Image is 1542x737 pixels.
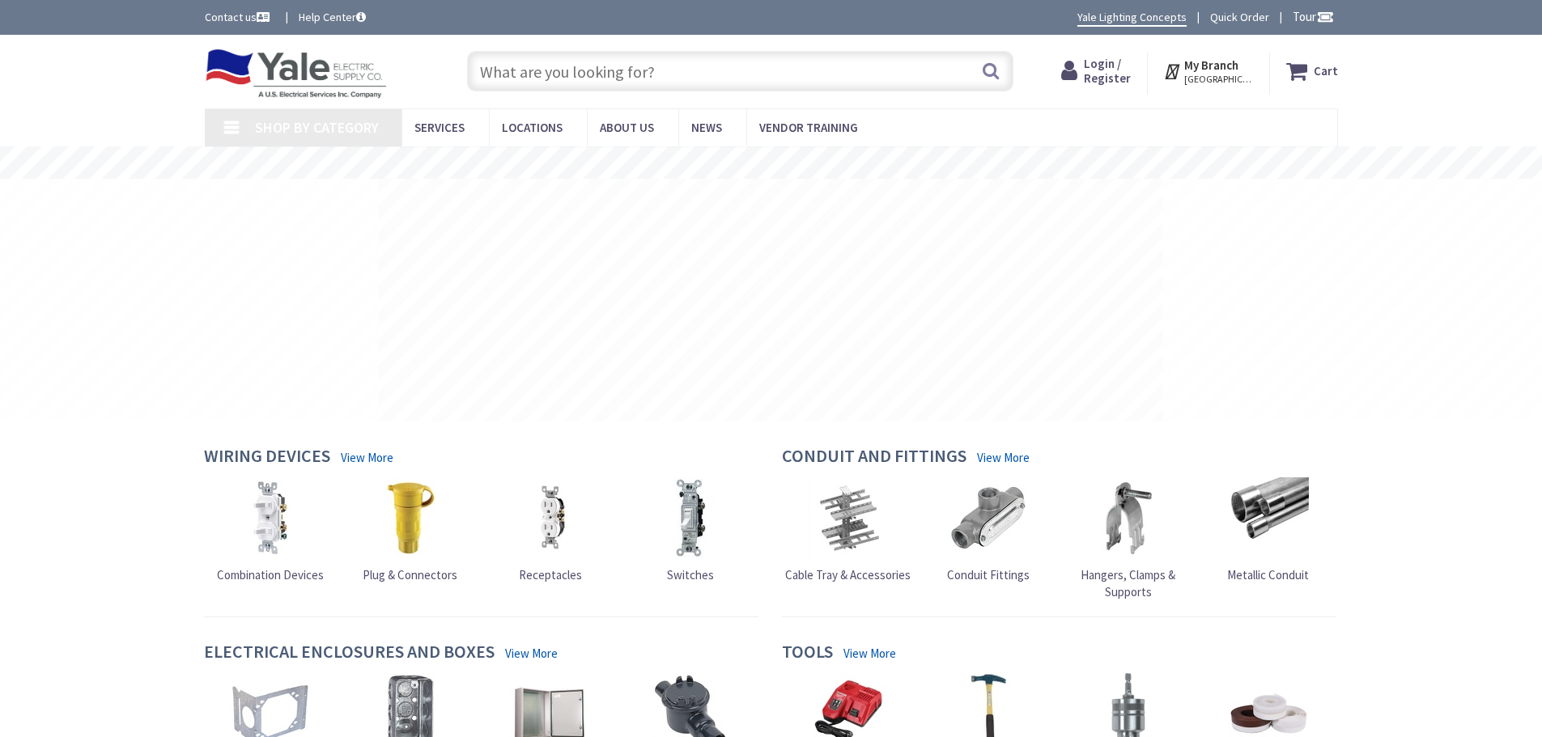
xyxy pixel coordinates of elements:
a: View More [977,449,1030,466]
h4: Tools [782,642,833,665]
a: Cart [1286,57,1338,86]
a: Combination Devices Combination Devices [217,477,324,583]
span: Services [414,120,465,135]
h4: Electrical Enclosures and Boxes [204,642,495,665]
img: Metallic Conduit [1228,477,1309,558]
span: Vendor Training [759,120,858,135]
a: Switches Switches [650,477,731,583]
h4: Conduit and Fittings [782,446,966,469]
strong: Cart [1314,57,1338,86]
span: Conduit Fittings [947,567,1030,582]
a: Metallic Conduit Metallic Conduit [1227,477,1309,583]
img: Hangers, Clamps & Supports [1088,477,1169,558]
h4: Wiring Devices [204,446,330,469]
a: Help Center [299,9,366,25]
span: About Us [600,120,654,135]
span: Receptacles [519,567,582,582]
span: Switches [667,567,714,582]
span: Hangers, Clamps & Supports [1081,567,1175,599]
span: Combination Devices [217,567,324,582]
div: My Branch [GEOGRAPHIC_DATA], [GEOGRAPHIC_DATA] [1163,57,1253,86]
img: Conduit Fittings [948,477,1029,558]
span: Locations [502,120,563,135]
a: Hangers, Clamps & Supports Hangers, Clamps & Supports [1062,477,1195,601]
span: News [691,120,722,135]
img: Switches [650,477,731,558]
img: Plug & Connectors [370,477,451,558]
img: Cable Tray & Accessories [808,477,889,558]
img: Combination Devices [230,477,311,558]
a: View More [505,645,558,662]
a: Contact us [205,9,273,25]
a: Cable Tray & Accessories Cable Tray & Accessories [785,477,911,583]
strong: My Branch [1184,57,1238,73]
img: Receptacles [510,477,591,558]
span: Plug & Connectors [363,567,457,582]
span: Tour [1293,9,1334,24]
span: Metallic Conduit [1227,567,1309,582]
span: Cable Tray & Accessories [785,567,911,582]
span: Shop By Category [255,118,379,137]
a: Plug & Connectors Plug & Connectors [363,477,457,583]
a: Yale Lighting Concepts [1077,9,1187,27]
a: Quick Order [1210,9,1269,25]
a: Conduit Fittings Conduit Fittings [947,477,1030,583]
a: Login / Register [1061,57,1131,86]
img: Yale Electric Supply Co. [205,49,388,99]
span: Login / Register [1084,56,1131,86]
input: What are you looking for? [467,51,1013,91]
a: View More [341,449,393,466]
span: [GEOGRAPHIC_DATA], [GEOGRAPHIC_DATA] [1184,73,1253,86]
a: View More [843,645,896,662]
a: Receptacles Receptacles [510,477,591,583]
